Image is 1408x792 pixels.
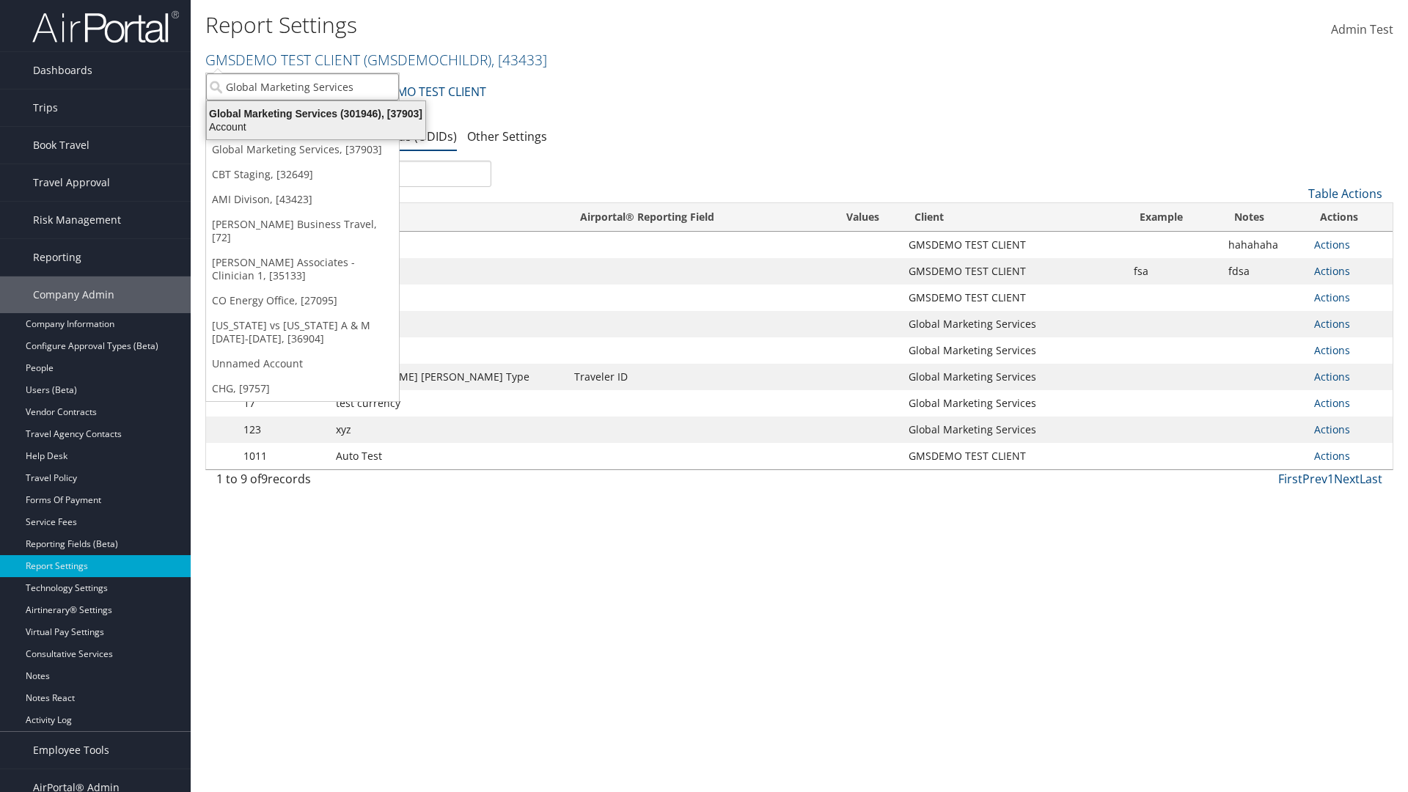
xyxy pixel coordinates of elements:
[33,127,89,164] span: Book Travel
[33,732,109,769] span: Employee Tools
[1126,258,1221,285] td: fsa
[567,203,825,232] th: Airportal&reg; Reporting Field
[901,285,1126,311] td: GMSDEMO TEST CLIENT
[901,337,1126,364] td: Global Marketing Services
[567,364,825,390] td: Traveler ID
[329,443,567,469] td: Auto Test
[901,232,1126,258] td: GMSDEMO TEST CLIENT
[1278,471,1302,487] a: First
[206,250,399,288] a: [PERSON_NAME] Associates - Clinician 1, [35133]
[236,417,329,443] td: 123
[1327,471,1334,487] a: 1
[1314,317,1350,331] a: Actions
[198,120,434,133] div: Account
[206,187,399,212] a: AMI Divison, [43423]
[33,202,121,238] span: Risk Management
[206,212,399,250] a: [PERSON_NAME] Business Travel, [72]
[261,471,268,487] span: 9
[491,50,547,70] span: , [ 43433 ]
[329,285,567,311] td: blahhhhhh
[467,128,547,144] a: Other Settings
[33,239,81,276] span: Reporting
[1307,203,1393,232] th: Actions
[901,417,1126,443] td: Global Marketing Services
[329,390,567,417] td: test currency
[1314,449,1350,463] a: Actions
[1314,396,1350,410] a: Actions
[1126,203,1221,232] th: Example
[1221,258,1307,285] td: fdsa
[1302,471,1327,487] a: Prev
[1314,370,1350,384] a: Actions
[33,164,110,201] span: Travel Approval
[33,89,58,126] span: Trips
[901,258,1126,285] td: GMSDEMO TEST CLIENT
[206,73,399,100] input: Search Accounts
[1221,203,1307,232] th: Notes
[236,390,329,417] td: 17
[206,162,399,187] a: CBT Staging, [32649]
[236,443,329,469] td: 1011
[901,311,1126,337] td: Global Marketing Services
[1314,290,1350,304] a: Actions
[1360,471,1382,487] a: Last
[329,311,567,337] td: Test
[329,203,567,232] th: Name
[33,52,92,89] span: Dashboards
[1308,186,1382,202] a: Table Actions
[329,417,567,443] td: xyz
[1331,21,1393,37] span: Admin Test
[205,50,547,70] a: GMSDEMO TEST CLIENT
[329,364,567,390] td: [PERSON_NAME] [PERSON_NAME] Type
[1331,7,1393,53] a: Admin Test
[1314,264,1350,278] a: Actions
[901,443,1126,469] td: GMSDEMO TEST CLIENT
[1314,422,1350,436] a: Actions
[205,10,997,40] h1: Report Settings
[206,313,399,351] a: [US_STATE] vs [US_STATE] A & M [DATE]-[DATE], [36904]
[329,258,567,285] td: test99
[901,390,1126,417] td: Global Marketing Services
[206,288,399,313] a: CO Energy Office, [27095]
[1314,343,1350,357] a: Actions
[901,364,1126,390] td: Global Marketing Services
[216,470,491,495] div: 1 to 9 of records
[901,203,1126,232] th: Client
[1334,471,1360,487] a: Next
[33,276,114,313] span: Company Admin
[1221,232,1307,258] td: hahahaha
[198,107,434,120] div: Global Marketing Services (301946), [37903]
[825,203,901,232] th: Values
[356,77,486,106] a: GMSDEMO TEST CLIENT
[206,137,399,162] a: Global Marketing Services, [37903]
[329,232,567,258] td: test1
[329,337,567,364] td: Temp
[206,376,399,401] a: CHG, [9757]
[32,10,179,44] img: airportal-logo.png
[206,351,399,376] a: Unnamed Account
[1314,238,1350,252] a: Actions
[364,50,491,70] span: ( GMSDEMOCHILDR )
